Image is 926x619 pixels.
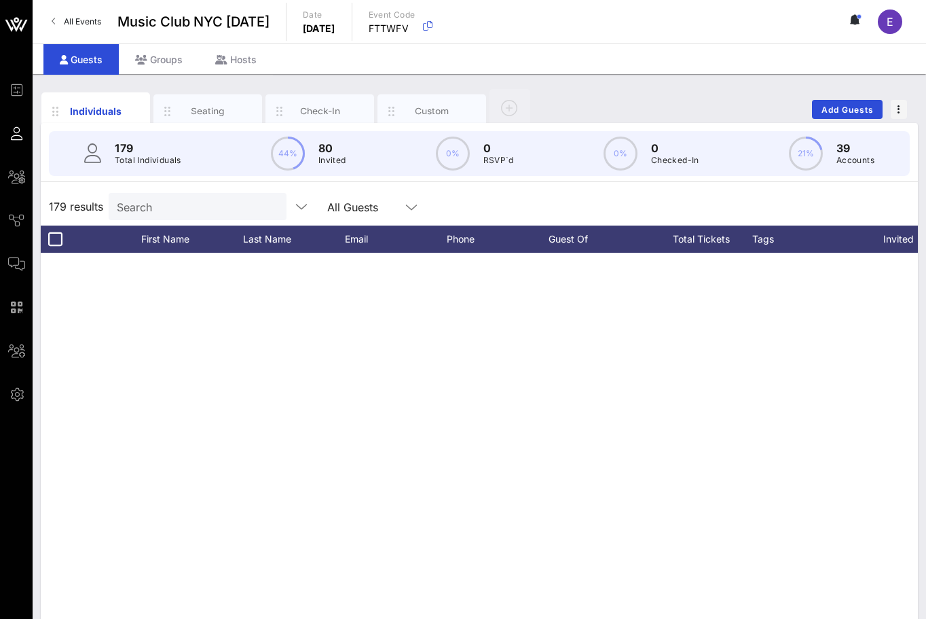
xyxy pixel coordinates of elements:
div: Individuals [66,104,126,118]
div: All Guests [319,193,428,220]
p: Total Individuals [115,154,181,167]
div: Tags [752,226,868,253]
p: Date [303,8,335,22]
p: 0 [651,140,699,156]
div: First Name [141,226,243,253]
span: Add Guests [821,105,874,115]
div: Phone [447,226,549,253]
p: FTTWFV [369,22,415,35]
p: Event Code [369,8,415,22]
p: [DATE] [303,22,335,35]
p: RSVP`d [483,154,514,167]
div: Hosts [199,44,273,75]
p: Checked-In [651,154,699,167]
div: Total Tickets [650,226,752,253]
div: Email [345,226,447,253]
span: All Events [64,16,101,26]
p: Invited [318,154,346,167]
span: 179 results [49,198,103,215]
div: All Guests [327,201,378,213]
div: Groups [119,44,199,75]
div: Guests [43,44,119,75]
div: Custom [402,105,462,118]
div: Last Name [243,226,345,253]
p: Accounts [836,154,874,167]
div: Check-In [290,105,350,118]
div: Guest Of [549,226,650,253]
button: Add Guests [812,100,883,119]
a: All Events [43,11,109,33]
p: 39 [836,140,874,156]
div: E [878,10,902,34]
div: Seating [178,105,238,118]
span: Music Club NYC [DATE] [117,12,270,32]
span: E [887,15,893,29]
p: 80 [318,140,346,156]
p: 0 [483,140,514,156]
p: 179 [115,140,181,156]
